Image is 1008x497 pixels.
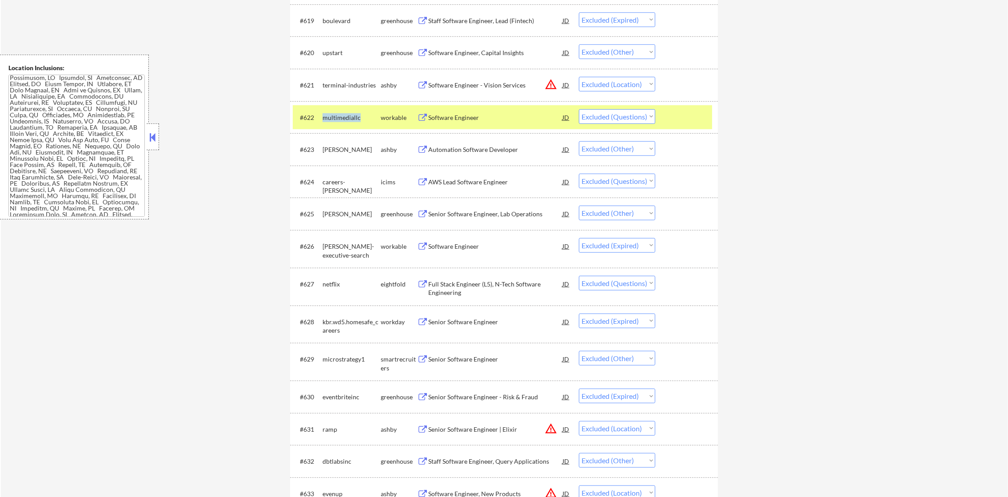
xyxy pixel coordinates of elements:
div: JD [562,421,570,437]
div: netflix [323,280,381,289]
div: dbtlabsinc [323,457,381,466]
div: icims [381,178,417,187]
div: Software Engineer [428,113,562,122]
div: #629 [300,355,315,364]
div: greenhouse [381,16,417,25]
div: #622 [300,113,315,122]
div: eightfold [381,280,417,289]
div: JD [562,351,570,367]
div: multimediallc [323,113,381,122]
div: Automation Software Developer [428,145,562,154]
div: JD [562,453,570,469]
div: #623 [300,145,315,154]
div: workday [381,318,417,326]
button: warning_amber [545,78,557,91]
div: #625 [300,210,315,219]
div: JD [562,44,570,60]
div: #626 [300,242,315,251]
div: Software Engineer, Capital Insights [428,48,562,57]
div: smartrecruiters [381,355,417,372]
div: greenhouse [381,393,417,402]
div: JD [562,12,570,28]
div: careers-[PERSON_NAME] [323,178,381,195]
div: eventbriteinc [323,393,381,402]
div: Senior Software Engineer - Risk & Fraud [428,393,562,402]
div: Staff Software Engineer, Query Applications [428,457,562,466]
div: terminal-industries [323,81,381,90]
div: upstart [323,48,381,57]
div: #627 [300,280,315,289]
div: Staff Software Engineer, Lead (Fintech) [428,16,562,25]
div: JD [562,389,570,405]
div: Software Engineer [428,242,562,251]
div: JD [562,77,570,93]
div: AWS Lead Software Engineer [428,178,562,187]
div: [PERSON_NAME] [323,210,381,219]
div: #620 [300,48,315,57]
div: JD [562,238,570,254]
div: workable [381,113,417,122]
div: #631 [300,425,315,434]
div: JD [562,109,570,125]
div: #619 [300,16,315,25]
div: #632 [300,457,315,466]
div: JD [562,276,570,292]
button: warning_amber [545,422,557,435]
div: ashby [381,145,417,154]
div: Senior Software Engineer, Lab Operations [428,210,562,219]
div: ashby [381,425,417,434]
div: Senior Software Engineer | Elixir [428,425,562,434]
div: JD [562,314,570,330]
div: greenhouse [381,48,417,57]
div: greenhouse [381,210,417,219]
div: Senior Software Engineer [428,318,562,326]
div: #624 [300,178,315,187]
div: Full Stack Engineer (L5), N-Tech Software Engineering [428,280,562,297]
div: JD [562,206,570,222]
div: [PERSON_NAME]-executive-search [323,242,381,259]
div: boulevard [323,16,381,25]
div: #621 [300,81,315,90]
div: ashby [381,81,417,90]
div: [PERSON_NAME] [323,145,381,154]
div: #628 [300,318,315,326]
div: Software Engineer - Vision Services [428,81,562,90]
div: kbr.wd5.homesafe_careers [323,318,381,335]
div: JD [562,141,570,157]
div: Senior Software Engineer [428,355,562,364]
div: greenhouse [381,457,417,466]
div: #630 [300,393,315,402]
div: workable [381,242,417,251]
div: JD [562,174,570,190]
div: ramp [323,425,381,434]
div: microstrategy1 [323,355,381,364]
div: Location Inclusions: [8,64,145,72]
